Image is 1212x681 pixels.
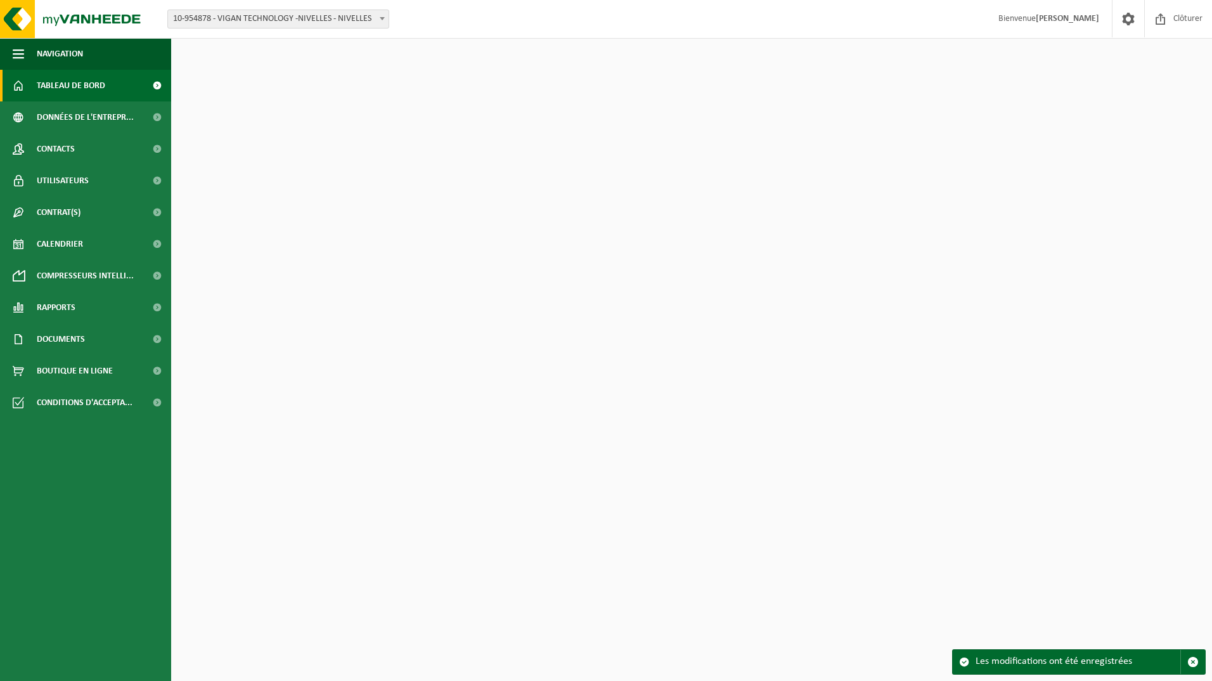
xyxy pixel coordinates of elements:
[37,197,81,228] span: Contrat(s)
[37,70,105,101] span: Tableau de bord
[37,38,83,70] span: Navigation
[37,165,89,197] span: Utilisateurs
[37,101,134,133] span: Données de l'entrepr...
[37,323,85,355] span: Documents
[167,10,389,29] span: 10-954878 - VIGAN TECHNOLOGY -NIVELLES - NIVELLES
[37,260,134,292] span: Compresseurs intelli...
[168,10,389,28] span: 10-954878 - VIGAN TECHNOLOGY -NIVELLES - NIVELLES
[37,355,113,387] span: Boutique en ligne
[37,292,75,323] span: Rapports
[37,387,132,418] span: Conditions d'accepta...
[976,650,1180,674] div: Les modifications ont été enregistrées
[37,228,83,260] span: Calendrier
[1036,14,1099,23] strong: [PERSON_NAME]
[37,133,75,165] span: Contacts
